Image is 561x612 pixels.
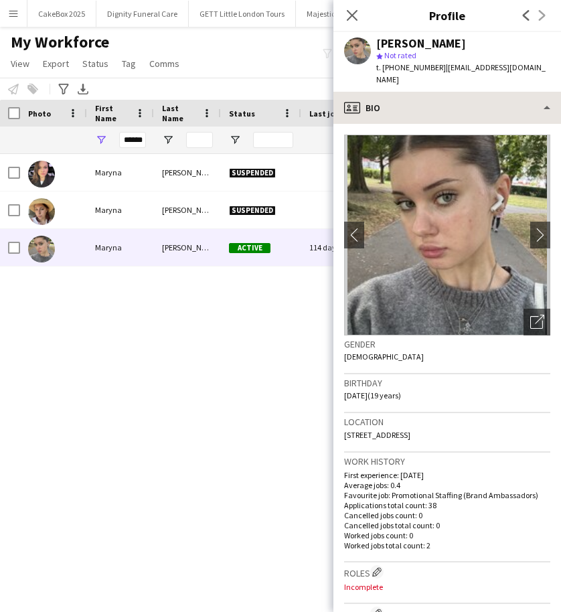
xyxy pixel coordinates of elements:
[309,108,339,119] span: Last job
[95,103,130,123] span: First Name
[384,50,416,60] span: Not rated
[28,161,55,187] img: Maryna Bohdan
[344,390,401,400] span: [DATE] (19 years)
[344,480,550,490] p: Average jobs: 0.4
[344,416,550,428] h3: Location
[229,243,270,253] span: Active
[344,135,550,335] img: Crew avatar or photo
[96,1,189,27] button: Dignity Funeral Care
[5,55,35,72] a: View
[344,455,550,467] h3: Work history
[77,55,114,72] a: Status
[27,1,96,27] button: CakeBox 2025
[122,58,136,70] span: Tag
[87,154,154,191] div: Maryna
[253,132,293,148] input: Status Filter Input
[333,92,561,124] div: Bio
[229,206,276,216] span: Suspended
[189,1,296,27] button: GETT Little London Tours
[376,62,446,72] span: t. [PHONE_NUMBER]
[28,198,55,225] img: Maryna Khomenko
[344,470,550,480] p: First experience: [DATE]
[37,55,74,72] a: Export
[344,430,410,440] span: [STREET_ADDRESS]
[11,32,109,52] span: My Workforce
[333,7,561,24] h3: Profile
[154,154,221,191] div: [PERSON_NAME]
[344,520,550,530] p: Cancelled jobs total count: 0
[344,377,550,389] h3: Birthday
[344,352,424,362] span: [DEMOGRAPHIC_DATA]
[344,490,550,500] p: Favourite job: Promotional Staffing (Brand Ambassadors)
[28,108,51,119] span: Photo
[11,58,29,70] span: View
[28,236,55,262] img: Maryna Sudak
[344,500,550,510] p: Applications total count: 38
[344,530,550,540] p: Worked jobs count: 0
[376,62,546,84] span: | [EMAIL_ADDRESS][DOMAIN_NAME]
[344,565,550,579] h3: Roles
[149,58,179,70] span: Comms
[116,55,141,72] a: Tag
[162,134,174,146] button: Open Filter Menu
[154,229,221,266] div: [PERSON_NAME]
[344,510,550,520] p: Cancelled jobs count: 0
[75,81,91,97] app-action-btn: Export XLSX
[119,132,146,148] input: First Name Filter Input
[524,309,550,335] div: Open photos pop-in
[87,229,154,266] div: Maryna
[95,134,107,146] button: Open Filter Menu
[154,192,221,228] div: [PERSON_NAME]
[87,192,154,228] div: Maryna
[144,55,185,72] a: Comms
[296,1,368,27] button: Majestic Wines
[376,37,466,50] div: [PERSON_NAME]
[82,58,108,70] span: Status
[229,134,241,146] button: Open Filter Menu
[186,132,213,148] input: Last Name Filter Input
[344,338,550,350] h3: Gender
[301,229,382,266] div: 114 days
[344,582,550,592] p: Incomplete
[43,58,69,70] span: Export
[162,103,197,123] span: Last Name
[229,168,276,178] span: Suspended
[344,540,550,550] p: Worked jobs total count: 2
[229,108,255,119] span: Status
[56,81,72,97] app-action-btn: Advanced filters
